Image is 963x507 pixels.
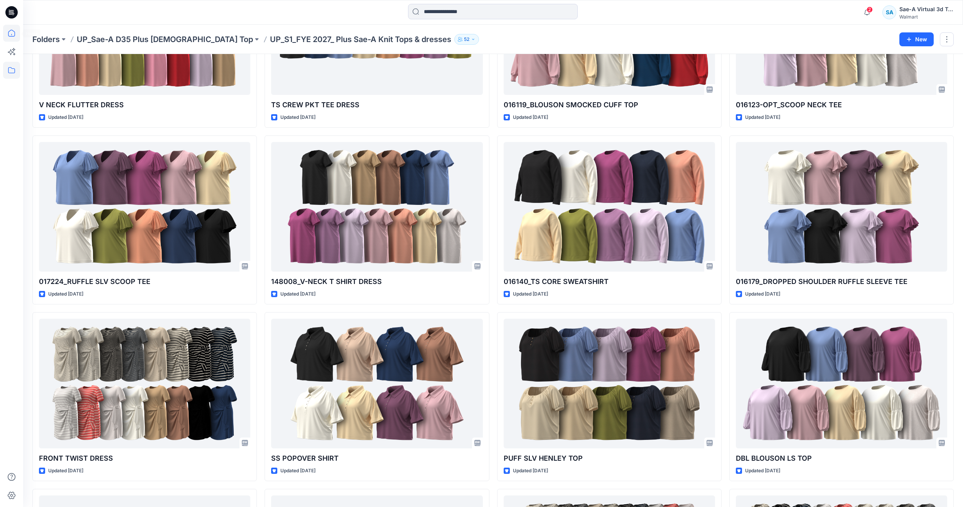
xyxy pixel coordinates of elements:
[745,467,780,475] p: Updated [DATE]
[899,32,934,46] button: New
[39,319,250,448] a: FRONT TWIST DRESS
[32,34,60,45] a: Folders
[504,453,715,464] p: PUFF SLV HENLEY TOP
[513,113,548,122] p: Updated [DATE]
[39,276,250,287] p: 017224_RUFFLE SLV SCOOP TEE
[280,290,315,298] p: Updated [DATE]
[899,5,953,14] div: Sae-A Virtual 3d Team
[882,5,896,19] div: SA
[39,100,250,110] p: V NECK FLUTTER DRESS
[736,276,947,287] p: 016179_DROPPED SHOULDER RUFFLE SLEEVE TEE
[280,113,315,122] p: Updated [DATE]
[39,142,250,271] a: 017224_RUFFLE SLV SCOOP TEE
[77,34,253,45] a: UP_Sae-A D35 Plus [DEMOGRAPHIC_DATA] Top
[504,319,715,448] a: PUFF SLV HENLEY TOP
[270,34,451,45] p: UP_S1_FYE 2027_ Plus Sae-A Knit Tops & dresses
[39,453,250,464] p: FRONT TWIST DRESS
[271,142,482,271] a: 148008_V-NECK T SHIRT DRESS
[48,467,83,475] p: Updated [DATE]
[736,100,947,110] p: 016123-OPT_SCOOP NECK TEE
[504,100,715,110] p: 016119_BLOUSON SMOCKED CUFF TOP
[504,142,715,271] a: 016140_TS CORE SWEATSHIRT
[464,35,469,44] p: 52
[271,453,482,464] p: SS POPOVER SHIRT
[867,7,873,13] span: 2
[454,34,479,45] button: 52
[736,142,947,271] a: 016179_DROPPED SHOULDER RUFFLE SLEEVE TEE
[48,113,83,122] p: Updated [DATE]
[736,319,947,448] a: DBL BLOUSON LS TOP
[899,14,953,20] div: Walmart
[513,290,548,298] p: Updated [DATE]
[271,319,482,448] a: SS POPOVER SHIRT
[745,113,780,122] p: Updated [DATE]
[504,276,715,287] p: 016140_TS CORE SWEATSHIRT
[271,276,482,287] p: 148008_V-NECK T SHIRT DRESS
[280,467,315,475] p: Updated [DATE]
[271,100,482,110] p: TS CREW PKT TEE DRESS
[513,467,548,475] p: Updated [DATE]
[48,290,83,298] p: Updated [DATE]
[736,453,947,464] p: DBL BLOUSON LS TOP
[745,290,780,298] p: Updated [DATE]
